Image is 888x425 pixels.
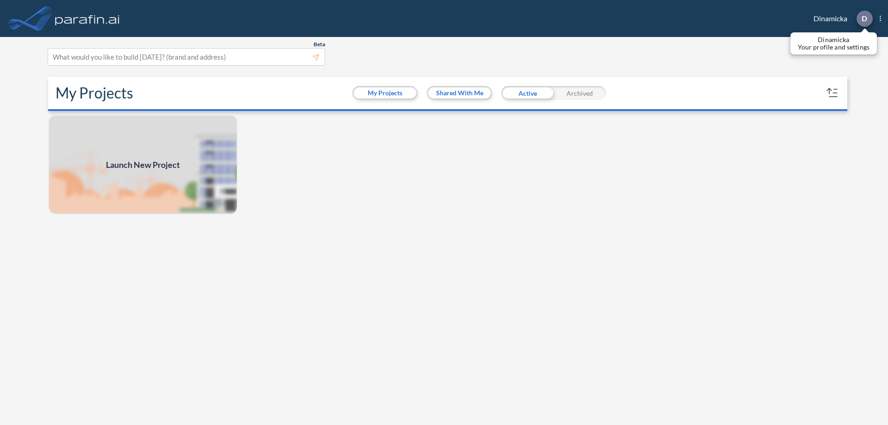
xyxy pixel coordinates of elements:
[48,115,238,215] img: add
[354,87,416,99] button: My Projects
[48,115,238,215] a: Launch New Project
[501,86,554,100] div: Active
[825,86,840,100] button: sort
[798,43,869,51] p: Your profile and settings
[314,41,325,48] span: Beta
[428,87,491,99] button: Shared With Me
[106,159,180,171] span: Launch New Project
[862,14,867,23] p: D
[55,84,133,102] h2: My Projects
[53,9,122,28] img: logo
[800,11,881,27] div: Dinamicka
[554,86,606,100] div: Archived
[798,36,869,43] p: Dinamicka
